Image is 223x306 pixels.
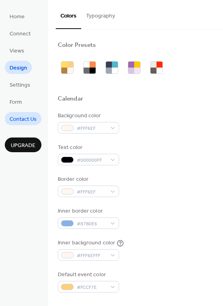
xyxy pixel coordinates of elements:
div: Border color [58,175,117,184]
span: #FFF6EF [77,188,106,196]
a: Form [5,95,27,108]
span: Connect [10,30,31,38]
span: Home [10,13,25,21]
div: Color Presets [58,41,96,50]
span: #FFF6EF [77,124,106,133]
span: Design [10,64,27,72]
div: Default event color [58,271,117,279]
div: Background color [58,112,117,120]
button: Upgrade [5,138,41,152]
div: Text color [58,143,117,152]
div: Inner border color [58,207,117,215]
span: #FFF6EFFF [77,252,106,260]
div: Calendar [58,95,83,103]
a: Settings [5,78,35,91]
a: Connect [5,27,35,40]
span: #FCCF7E [77,283,106,292]
a: Contact Us [5,112,41,125]
span: Settings [10,81,30,89]
span: Views [10,47,24,55]
div: Inner background color [58,239,115,247]
span: #87B0E6 [77,220,106,228]
span: #000000FF [77,156,106,165]
a: Design [5,61,32,74]
a: Home [5,10,29,23]
a: Views [5,44,29,57]
span: Contact Us [10,115,37,124]
span: Form [10,98,22,107]
span: Upgrade [11,141,35,150]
